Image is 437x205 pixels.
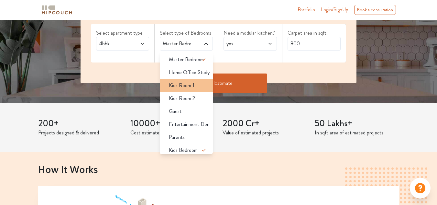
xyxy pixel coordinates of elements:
span: Kids Bedroom [169,146,198,154]
label: Carpet area in sqft. [288,29,341,37]
p: Cost estimates provided [130,129,215,137]
span: Kids Room 2 [169,95,195,102]
h2: How It Works [38,164,399,175]
span: Master Bedroom,Kids Bedroom [161,40,197,48]
img: logo-horizontal.svg [41,4,73,16]
span: Kids Room 1 [169,82,194,89]
label: Select type of Bedrooms [160,29,213,37]
div: select 2 more room(s) [160,51,213,57]
p: In sqft area of estimated projects [315,129,399,137]
label: Select apartment type [96,29,149,37]
span: 4bhk [98,40,133,48]
h3: 50 Lakhs+ [315,118,399,129]
a: Portfolio [298,6,315,14]
span: Entertainment Den [169,120,210,128]
span: Home Office Study [169,69,210,76]
p: Projects designed & delivered [38,129,123,137]
button: Get Estimate [170,74,267,93]
label: Need a modular kitchen? [224,29,277,37]
h3: 2000 Cr+ [223,118,307,129]
span: yes [225,40,261,48]
span: Guest [169,108,181,115]
div: Book a consultation [354,5,396,15]
span: Login/SignUp [321,6,348,13]
h3: 200+ [38,118,123,129]
input: Enter area sqft [288,37,341,51]
span: logo-horizontal.svg [41,3,73,17]
p: Value of estimated projects [223,129,307,137]
h3: 10000+ [130,118,215,129]
span: Parents [169,133,185,141]
span: Master Bedroom [169,56,204,63]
